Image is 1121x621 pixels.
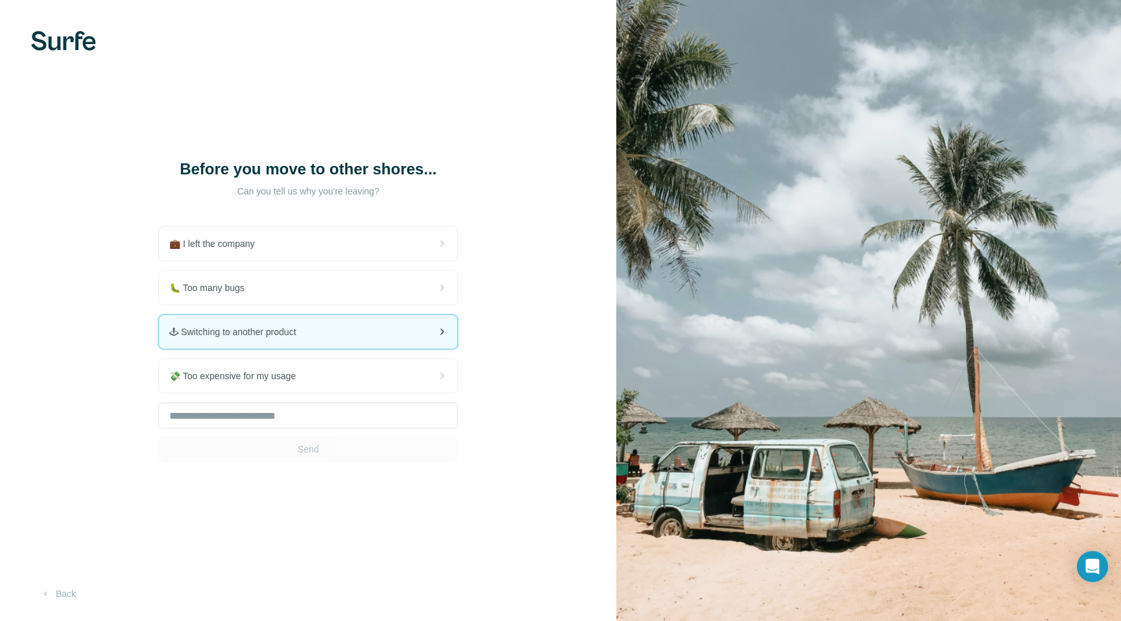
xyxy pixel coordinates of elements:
img: Surfe's logo [31,31,96,51]
button: Back [31,582,85,605]
h1: Before you move to other shores... [178,159,438,180]
div: Open Intercom Messenger [1077,551,1108,582]
span: 💸 Too expensive for my usage [169,369,306,382]
span: 🕹 Switching to another product [169,325,306,338]
span: 🐛 Too many bugs [169,281,255,294]
span: 💼 I left the company [169,237,265,250]
p: Can you tell us why you're leaving? [178,185,438,198]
